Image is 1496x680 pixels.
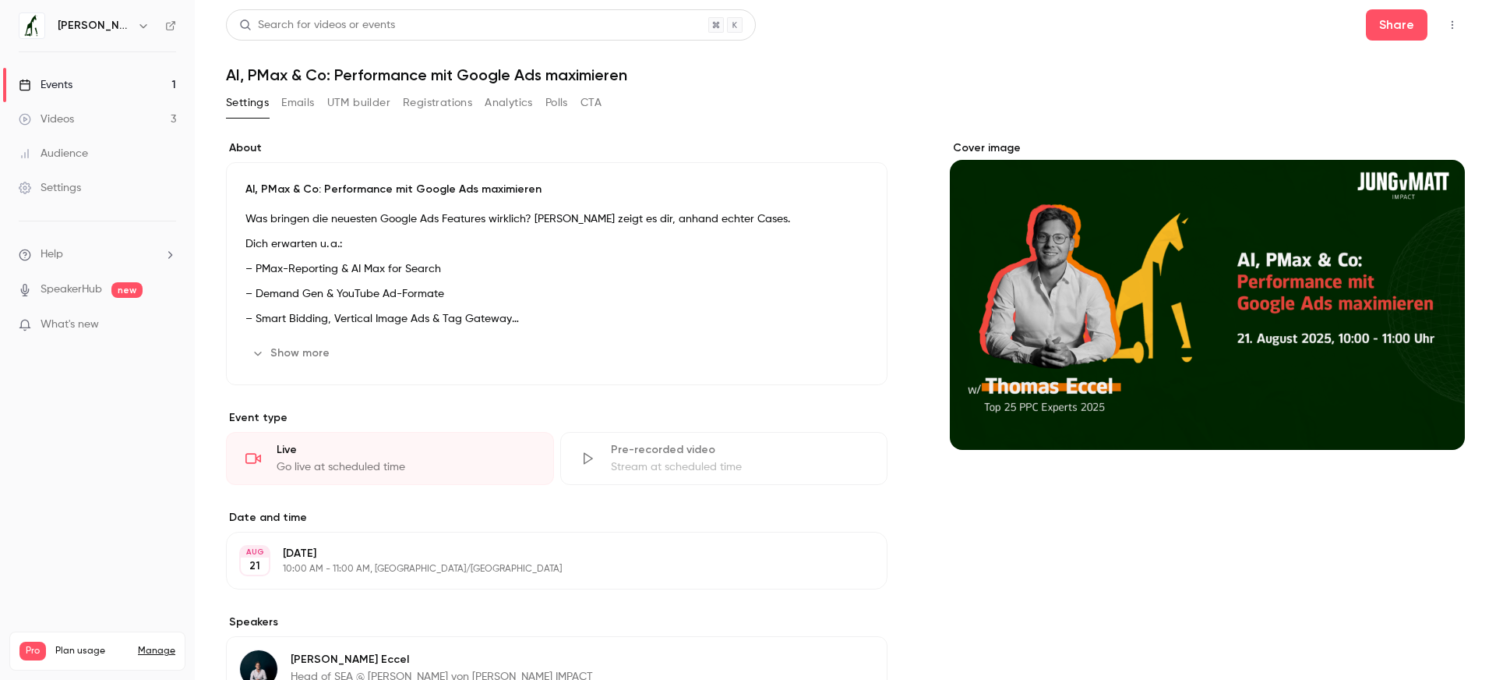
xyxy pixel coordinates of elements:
[19,112,74,127] div: Videos
[41,246,63,263] span: Help
[277,459,535,475] div: Go live at scheduled time
[611,442,869,458] div: Pre-recorded video
[41,317,99,333] span: What's new
[19,77,72,93] div: Events
[291,652,786,668] p: [PERSON_NAME] Eccel
[226,614,887,630] label: Speakers
[226,90,269,115] button: Settings
[580,90,602,115] button: CTA
[485,90,533,115] button: Analytics
[327,90,390,115] button: UTM builder
[277,442,535,458] div: Live
[157,318,176,332] iframe: Noticeable Trigger
[58,18,131,34] h6: [PERSON_NAME] von [PERSON_NAME] IMPACT
[239,17,395,34] div: Search for videos or events
[245,210,868,228] p: Was bringen die neuesten Google Ads Features wirklich? [PERSON_NAME] zeigt es dir, anhand echter ...
[245,260,868,278] p: – PMax-Reporting & AI Max for Search
[41,282,102,298] a: SpeakerHub
[245,285,868,303] p: – Demand Gen & YouTube Ad-Formate
[19,180,81,196] div: Settings
[1366,9,1427,41] button: Share
[241,547,269,558] div: AUG
[245,235,868,253] p: Dich erwarten u. a.:
[545,90,568,115] button: Polls
[226,432,554,485] div: LiveGo live at scheduled time
[226,410,887,426] p: Event type
[281,90,314,115] button: Emails
[19,146,88,161] div: Audience
[226,510,887,526] label: Date and time
[950,140,1465,156] label: Cover image
[249,558,260,574] p: 21
[19,642,46,661] span: Pro
[55,645,129,657] span: Plan usage
[611,459,869,475] div: Stream at scheduled time
[226,66,1465,84] h1: AI, PMax & Co: Performance mit Google Ads maximieren
[19,13,44,38] img: Jung von Matt IMPACT
[283,546,805,561] p: [DATE]
[403,90,472,115] button: Registrations
[226,140,887,156] label: About
[245,182,868,197] p: AI, PMax & Co: Performance mit Google Ads maximieren
[245,341,339,366] button: Show more
[560,432,888,485] div: Pre-recorded videoStream at scheduled time
[950,140,1465,450] section: Cover image
[245,310,868,328] p: – Smart Bidding, Vertical Image Ads & Tag Gateway
[138,645,175,657] a: Manage
[19,246,176,263] li: help-dropdown-opener
[111,282,143,298] span: new
[283,563,805,576] p: 10:00 AM - 11:00 AM, [GEOGRAPHIC_DATA]/[GEOGRAPHIC_DATA]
